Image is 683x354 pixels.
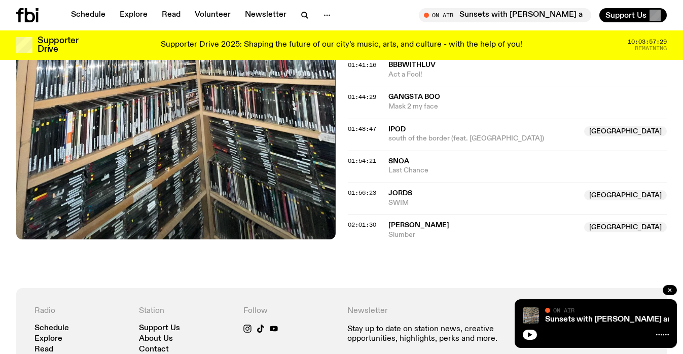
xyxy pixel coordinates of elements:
span: 01:41:16 [348,61,376,69]
button: 01:44:29 [348,94,376,100]
a: Schedule [34,325,69,332]
a: Support Us [139,325,180,332]
h4: Station [139,306,231,316]
a: Explore [114,8,154,22]
span: snoa [388,158,409,165]
span: 01:44:29 [348,93,376,101]
span: SWIM [388,198,579,208]
a: Volunteer [189,8,237,22]
span: Slumber [388,230,579,240]
button: 01:48:47 [348,126,376,132]
button: On AirSunsets with [PERSON_NAME] and [PERSON_NAME] [419,8,591,22]
span: Remaining [635,46,667,51]
a: Newsletter [239,8,293,22]
p: Stay up to date on station news, creative opportunities, highlights, perks and more. [347,325,544,344]
a: Read [156,8,187,22]
span: 02:01:30 [348,221,376,229]
a: Read [34,346,53,353]
span: [GEOGRAPHIC_DATA] [584,222,667,232]
h4: Radio [34,306,127,316]
span: [GEOGRAPHIC_DATA] [584,190,667,200]
span: [PERSON_NAME] [388,222,449,229]
h4: Newsletter [347,306,544,316]
span: [GEOGRAPHIC_DATA] [584,126,667,136]
span: 10:03:57:29 [628,39,667,45]
a: Schedule [65,8,112,22]
p: Supporter Drive 2025: Shaping the future of our city’s music, arts, and culture - with the help o... [161,41,522,50]
button: 02:01:30 [348,222,376,228]
span: Jords [388,190,412,197]
h3: Supporter Drive [38,37,78,54]
span: 01:48:47 [348,125,376,133]
a: Explore [34,335,62,343]
button: Support Us [599,8,667,22]
button: 01:54:21 [348,158,376,164]
span: iPod [388,126,406,133]
span: 01:56:23 [348,189,376,197]
span: south of the border (feat. [GEOGRAPHIC_DATA]) [388,134,579,144]
a: Contact [139,346,169,353]
span: On Air [553,307,574,313]
span: Support Us [605,11,646,20]
span: BBBwithluv [388,61,436,68]
span: Act a Fool! [388,70,667,80]
button: 01:56:23 [348,190,376,196]
a: About Us [139,335,173,343]
h4: Follow [243,306,336,316]
span: Last Chance [388,166,667,175]
span: Gangsta Boo [388,93,440,100]
button: 01:41:16 [348,62,376,68]
span: Mask 2 my face [388,102,667,112]
img: A corner shot of the fbi music library [523,307,539,324]
span: 01:54:21 [348,157,376,165]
